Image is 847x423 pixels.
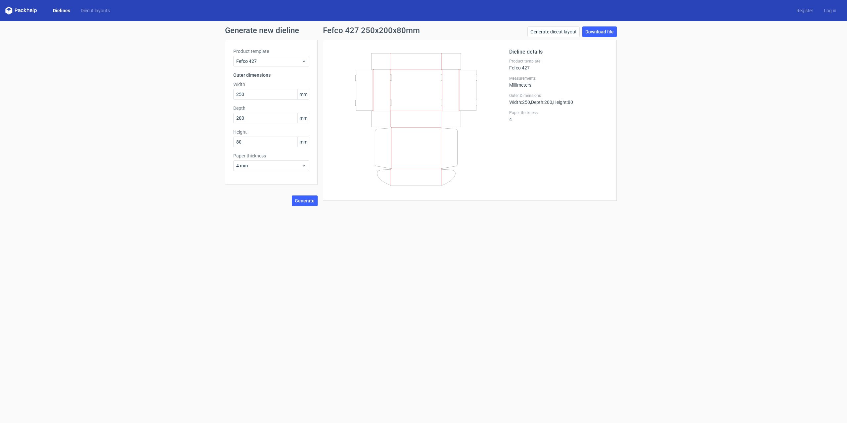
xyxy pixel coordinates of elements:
span: Width : 250 [509,100,530,105]
a: Generate diecut layout [527,26,580,37]
label: Width [233,81,309,88]
span: Fefco 427 [236,58,301,64]
label: Height [233,129,309,135]
label: Paper thickness [509,110,608,115]
div: 4 [509,110,608,122]
div: Millimeters [509,76,608,88]
a: Register [791,7,819,14]
span: 4 mm [236,162,301,169]
label: Product template [509,59,608,64]
label: Depth [233,105,309,111]
a: Diecut layouts [75,7,115,14]
h3: Outer dimensions [233,72,309,78]
label: Paper thickness [233,152,309,159]
span: mm [297,137,309,147]
span: , Height : 80 [552,100,573,105]
a: Dielines [48,7,75,14]
span: Generate [295,198,315,203]
span: mm [297,89,309,99]
label: Product template [233,48,309,55]
h2: Dieline details [509,48,608,56]
div: Fefco 427 [509,59,608,70]
a: Log in [819,7,842,14]
label: Measurements [509,76,608,81]
h1: Fefco 427 250x200x80mm [323,26,420,34]
span: , Depth : 200 [530,100,552,105]
button: Generate [292,195,318,206]
a: Download file [582,26,617,37]
label: Outer Dimensions [509,93,608,98]
span: mm [297,113,309,123]
h1: Generate new dieline [225,26,622,34]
